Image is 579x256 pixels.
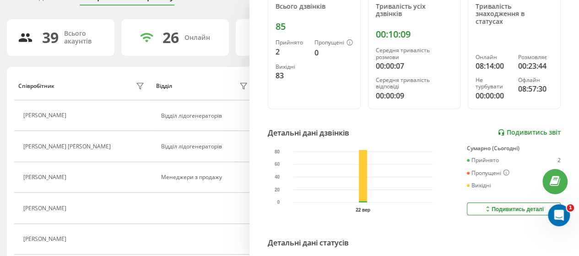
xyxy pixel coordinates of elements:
div: Офлайн [518,77,553,83]
div: 83 [276,70,307,81]
div: Розмовляє [518,54,553,60]
div: Вихідні [467,182,491,189]
div: [PERSON_NAME] [23,236,69,242]
button: Подивитись деталі [467,202,561,215]
text: 80 [275,149,280,154]
div: Детальні дані статусів [268,237,349,248]
div: Середня тривалість відповіді [376,77,453,90]
div: Сумарно (Сьогодні) [467,145,561,152]
div: [PERSON_NAME] [23,205,69,212]
div: Детальні дані дзвінків [268,127,349,138]
div: 08:14:00 [476,60,510,71]
div: 00:00:00 [476,90,510,101]
text: 22 вер [356,207,370,212]
div: Середня тривалість розмови [376,47,453,60]
a: Подивитись звіт [498,129,561,136]
div: Прийнято [276,39,307,46]
div: Не турбувати [476,77,510,90]
div: Всього дзвінків [276,3,353,11]
div: 00:23:44 [518,60,553,71]
div: Прийнято [467,157,499,163]
div: Онлайн [476,54,510,60]
div: 00:00:07 [376,60,453,71]
div: 0 [314,47,353,58]
div: Пропущені [314,39,353,47]
div: Пропущені [467,169,509,177]
div: Всього акаунтів [64,30,103,45]
div: Подивитись деталі [484,205,544,212]
div: 00:10:09 [376,29,453,40]
div: 2 [276,46,307,57]
div: Відділ лідогенераторів [161,113,250,119]
div: 39 [42,29,59,46]
div: Відділ лідогенераторів [161,143,250,150]
div: Відділ [156,83,172,89]
div: Тривалість усіх дзвінків [376,3,453,18]
text: 60 [275,162,280,167]
text: 0 [277,200,280,205]
span: 1 [567,204,574,212]
div: 08:57:30 [518,83,553,94]
div: 26 [162,29,179,46]
div: Вихідні [276,64,307,70]
div: 2 [557,157,561,163]
div: Тривалість знаходження в статусах [476,3,553,26]
text: 20 [275,187,280,192]
div: 85 [276,21,353,32]
iframe: Intercom live chat [548,204,570,226]
div: [PERSON_NAME] [23,112,69,119]
div: Співробітник [18,83,54,89]
text: 40 [275,174,280,179]
div: Менеджери з продажу [161,174,250,180]
div: 00:00:09 [376,90,453,101]
div: [PERSON_NAME] [23,174,69,180]
div: Онлайн [184,34,210,42]
div: [PERSON_NAME] [PERSON_NAME] [23,143,113,150]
